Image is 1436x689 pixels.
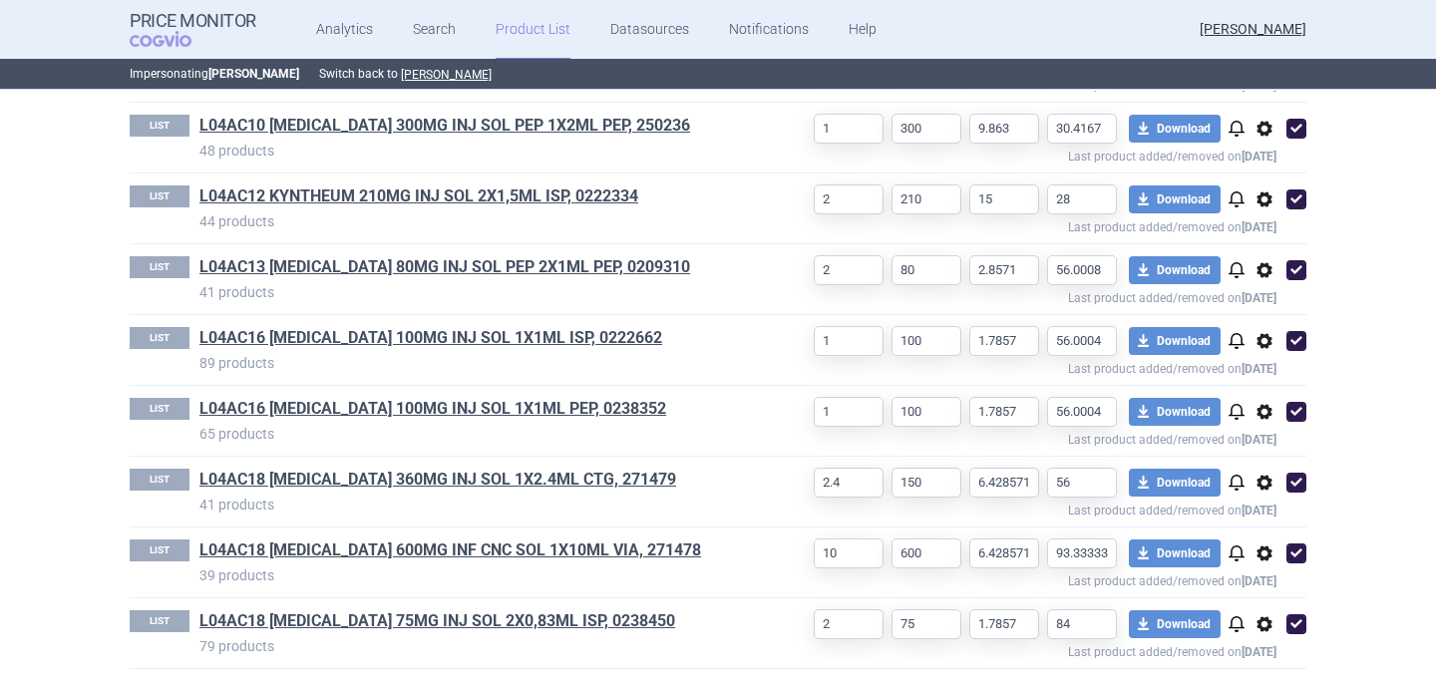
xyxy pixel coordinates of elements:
[208,67,299,81] strong: [PERSON_NAME]
[130,539,189,561] p: LIST
[130,398,189,420] p: LIST
[199,539,753,565] h1: L04AC18 SKYRIZI 600MG INF CNC SOL 1X10ML VIA, 271478
[130,185,189,207] p: LIST
[130,256,189,278] p: LIST
[753,499,1276,517] p: Last product added/removed on
[1129,469,1221,497] button: Download
[199,327,753,353] h1: L04AC16 TREMFYA 100MG INJ SOL 1X1ML ISP, 0222662
[199,185,638,207] a: L04AC12 KYNTHEUM 210MG INJ SOL 2X1,5ML ISP, 0222334
[130,327,189,349] p: LIST
[753,640,1276,659] p: Last product added/removed on
[1129,327,1221,355] button: Download
[1129,256,1221,284] button: Download
[199,141,753,161] p: 48 products
[199,398,753,424] h1: L04AC16 TREMFYA 100MG INJ SOL 1X1ML PEP, 0238352
[199,282,753,302] p: 41 products
[130,610,189,632] p: LIST
[130,31,219,47] span: COGVIO
[753,569,1276,588] p: Last product added/removed on
[130,59,1306,89] p: Impersonating Switch back to
[199,636,753,656] p: 79 products
[1129,539,1221,567] button: Download
[199,469,753,495] h1: L04AC18 SKYRIZI 360MG INJ SOL 1X2.4ML CTG, 271479
[753,286,1276,305] p: Last product added/removed on
[199,256,690,278] a: L04AC13 [MEDICAL_DATA] 80MG INJ SOL PEP 2X1ML PEP, 0209310
[199,469,676,491] a: L04AC18 [MEDICAL_DATA] 360MG INJ SOL 1X2.4ML CTG, 271479
[1129,610,1221,638] button: Download
[199,565,753,585] p: 39 products
[1242,362,1276,376] strong: [DATE]
[199,353,753,373] p: 89 products
[199,256,753,282] h1: L04AC13 TALTZ 80MG INJ SOL PEP 2X1ML PEP, 0209310
[199,211,753,231] p: 44 products
[1242,504,1276,517] strong: [DATE]
[130,11,256,31] strong: Price Monitor
[199,424,753,444] p: 65 products
[1242,220,1276,234] strong: [DATE]
[1242,79,1276,93] strong: [DATE]
[401,67,492,83] button: [PERSON_NAME]
[1242,574,1276,588] strong: [DATE]
[1242,291,1276,305] strong: [DATE]
[199,327,662,349] a: L04AC16 [MEDICAL_DATA] 100MG INJ SOL 1X1ML ISP, 0222662
[1129,115,1221,143] button: Download
[199,398,666,420] a: L04AC16 [MEDICAL_DATA] 100MG INJ SOL 1X1ML PEP, 0238352
[1129,185,1221,213] button: Download
[130,469,189,491] p: LIST
[753,428,1276,447] p: Last product added/removed on
[130,115,189,137] p: LIST
[753,357,1276,376] p: Last product added/removed on
[130,11,256,49] a: Price MonitorCOGVIO
[199,115,753,141] h1: L04AC10 COSENTYX 300MG INJ SOL PEP 1X2ML PEP, 250236
[753,145,1276,164] p: Last product added/removed on
[199,610,753,636] h1: L04AC18 SKYRIZI 75MG INJ SOL 2X0,83ML ISP, 0238450
[199,495,753,515] p: 41 products
[199,610,675,632] a: L04AC18 [MEDICAL_DATA] 75MG INJ SOL 2X0,83ML ISP, 0238450
[753,215,1276,234] p: Last product added/removed on
[199,539,701,561] a: L04AC18 [MEDICAL_DATA] 600MG INF CNC SOL 1X10ML VIA, 271478
[1242,645,1276,659] strong: [DATE]
[1242,150,1276,164] strong: [DATE]
[1242,433,1276,447] strong: [DATE]
[199,115,690,137] a: L04AC10 [MEDICAL_DATA] 300MG INJ SOL PEP 1X2ML PEP, 250236
[1129,398,1221,426] button: Download
[199,185,753,211] h1: L04AC12 KYNTHEUM 210MG INJ SOL 2X1,5ML ISP, 0222334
